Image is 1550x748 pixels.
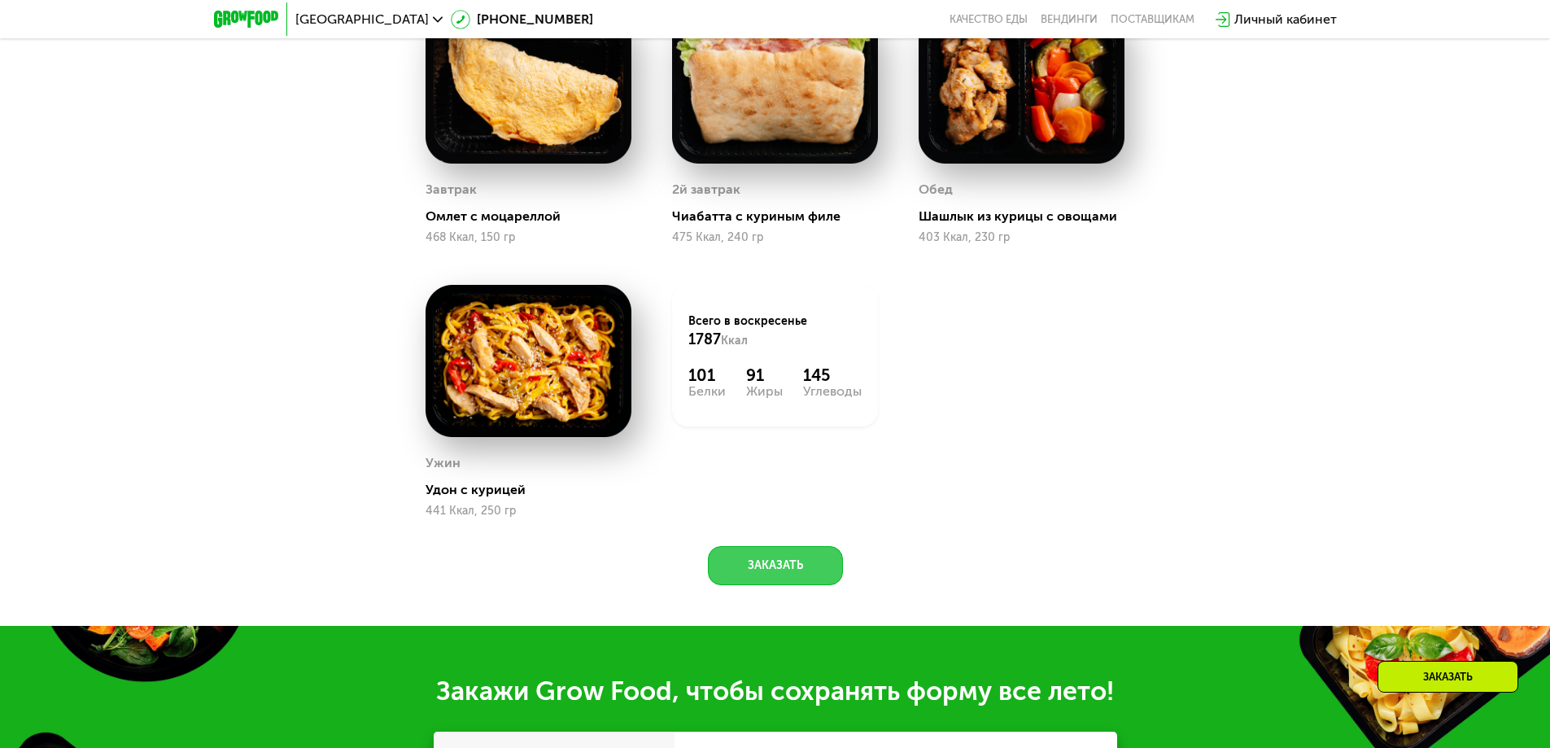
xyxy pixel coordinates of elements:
[919,231,1124,244] div: 403 Ккал, 230 гр
[919,177,953,202] div: Обед
[672,177,740,202] div: 2й завтрак
[426,482,644,498] div: Удон с курицей
[746,385,783,398] div: Жиры
[426,505,631,518] div: 441 Ккал, 250 гр
[688,313,862,349] div: Всего в воскресенье
[672,208,891,225] div: Чиабатта с куриным филе
[426,208,644,225] div: Омлет с моцареллой
[426,231,631,244] div: 468 Ккал, 150 гр
[295,13,429,26] span: [GEOGRAPHIC_DATA]
[803,365,862,385] div: 145
[950,13,1028,26] a: Качество еды
[426,451,461,475] div: Ужин
[919,208,1137,225] div: Шашлык из курицы с овощами
[688,365,726,385] div: 101
[672,231,878,244] div: 475 Ккал, 240 гр
[1041,13,1098,26] a: Вендинги
[1378,661,1518,693] div: Заказать
[1234,10,1337,29] div: Личный кабинет
[426,177,477,202] div: Завтрак
[803,385,862,398] div: Углеводы
[688,385,726,398] div: Белки
[1111,13,1194,26] div: поставщикам
[746,365,783,385] div: 91
[721,334,748,348] span: Ккал
[688,330,721,348] span: 1787
[451,10,593,29] a: [PHONE_NUMBER]
[708,546,843,585] button: Заказать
